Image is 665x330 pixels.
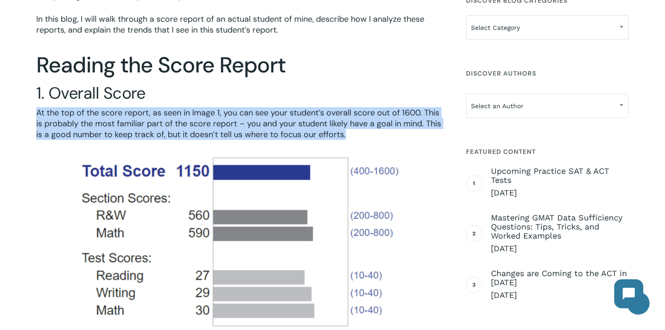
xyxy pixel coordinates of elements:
span: 1. Overall Score [36,82,145,104]
h2: Reading the Score Report [36,52,442,78]
h4: Discover Authors [466,65,629,81]
span: [DATE] [491,187,629,198]
a: Mastering GMAT Data Sufficiency Questions: Tips, Tricks, and Worked Examples [DATE] [491,213,629,254]
iframe: Chatbot [605,270,652,317]
span: Select an Author [466,94,629,118]
span: Select Category [466,18,628,37]
span: Mastering GMAT Data Sufficiency Questions: Tips, Tricks, and Worked Examples [491,213,629,240]
span: [DATE] [491,290,629,301]
h4: Featured Content [466,143,629,160]
span: At the top of the score report, as seen in Image 1, you can see your student’s overall score out ... [36,107,441,140]
span: Select an Author [466,96,628,115]
span: Upcoming Practice SAT & ACT Tests [491,167,629,185]
span: [DATE] [491,243,629,254]
a: Changes are Coming to the ACT in [DATE] [DATE] [491,269,629,301]
span: In this blog, I will walk through a score report of an actual student of mine, describe how I ana... [36,14,424,35]
a: Upcoming Practice SAT & ACT Tests [DATE] [491,167,629,198]
span: Changes are Coming to the ACT in [DATE] [491,269,629,287]
span: Select Category [466,15,629,40]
